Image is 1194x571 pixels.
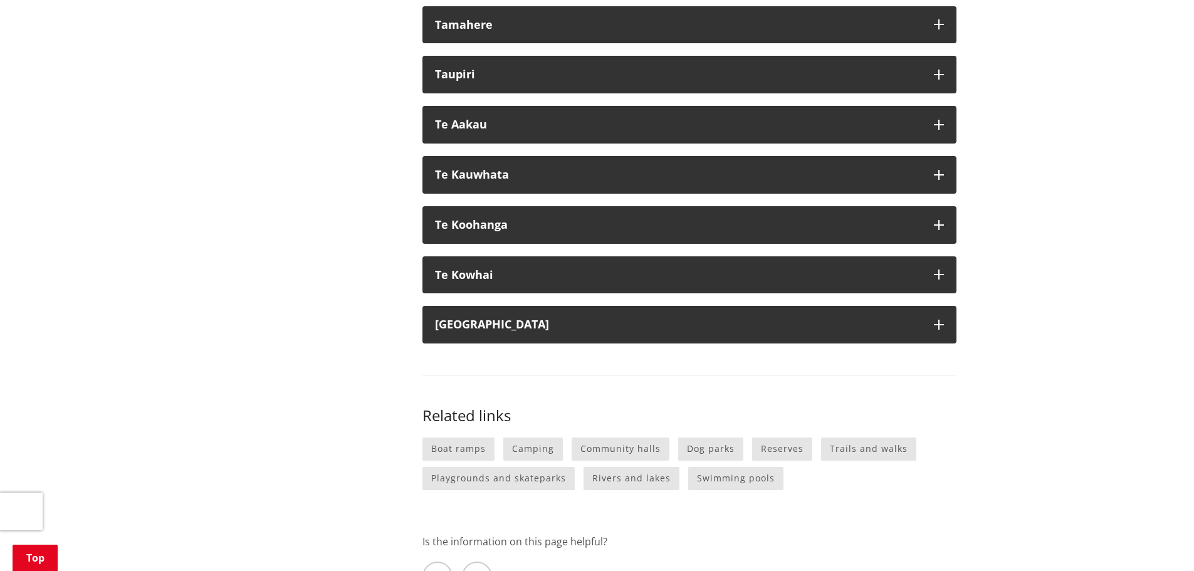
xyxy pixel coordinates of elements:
[13,545,58,571] a: Top
[435,269,921,281] h3: Te Kowhai
[422,56,956,93] button: Taupiri
[584,467,679,490] a: Rivers and lakes
[435,219,921,231] h3: Te Koohanga
[422,156,956,194] button: Te Kauwhata
[422,534,956,549] p: Is the information on this page helpful?
[422,467,575,490] a: Playgrounds and skateparks
[422,106,956,144] button: Te Aakau
[422,206,956,244] button: Te Koohanga
[572,437,669,461] a: Community halls
[688,467,783,490] a: Swimming pools
[422,306,956,343] button: [GEOGRAPHIC_DATA]
[422,437,495,461] a: Boat ramps
[678,437,743,461] a: Dog parks
[435,68,921,81] h3: Taupiri
[821,437,916,461] a: Trails and walks
[422,256,956,294] button: Te Kowhai
[1136,518,1181,563] iframe: Messenger Launcher
[503,437,563,461] a: Camping
[422,407,956,425] h3: Related links
[435,118,921,131] h3: Te Aakau
[435,19,921,31] h3: Tamahere
[435,318,921,331] h3: [GEOGRAPHIC_DATA]
[435,169,921,181] h3: Te Kauwhata
[752,437,812,461] a: Reserves
[422,6,956,44] button: Tamahere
